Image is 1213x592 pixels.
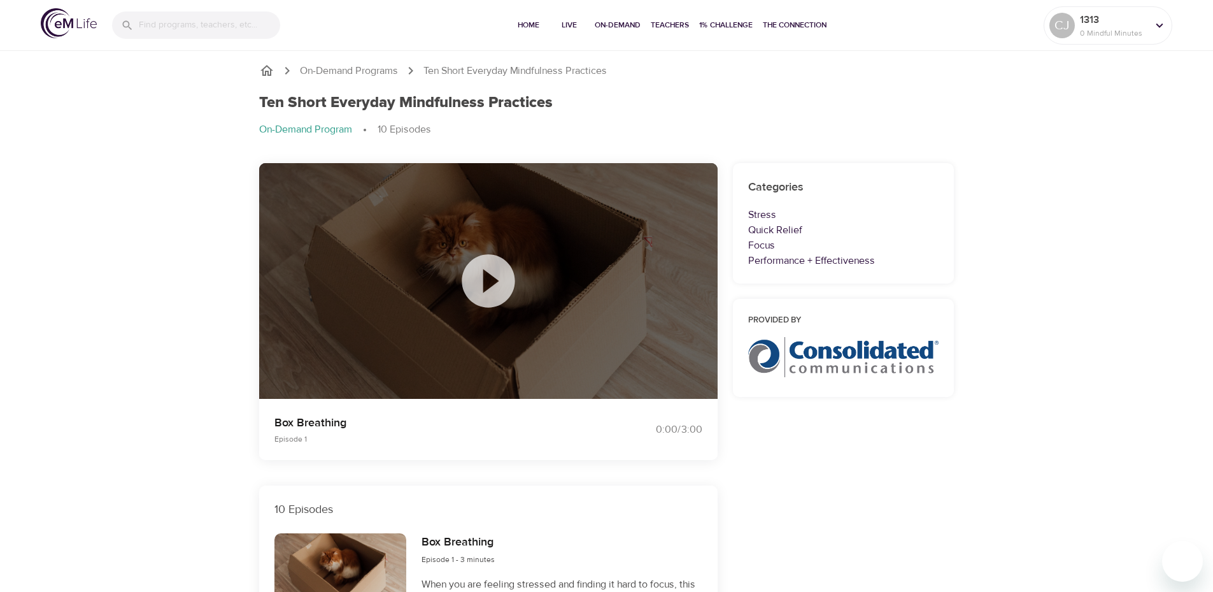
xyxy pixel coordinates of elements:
[1080,12,1147,27] p: 1313
[259,122,352,137] p: On-Demand Program
[259,94,553,112] h1: Ten Short Everyday Mindfulness Practices
[748,253,939,268] p: Performance + Effectiveness
[139,11,280,39] input: Find programs, teachers, etc...
[1049,13,1075,38] div: CJ
[748,314,939,328] h6: Provided by
[422,554,495,565] span: Episode 1 - 3 minutes
[554,18,585,32] span: Live
[513,18,544,32] span: Home
[1080,27,1147,39] p: 0 Mindful Minutes
[763,18,826,32] span: The Connection
[699,18,753,32] span: 1% Challenge
[748,238,939,253] p: Focus
[259,63,954,78] nav: breadcrumb
[607,422,702,437] div: 0:00 / 3:00
[748,207,939,222] p: Stress
[378,122,431,137] p: 10 Episodes
[651,18,689,32] span: Teachers
[274,414,592,431] p: Box Breathing
[595,18,641,32] span: On-Demand
[748,178,939,197] h6: Categories
[423,64,607,78] p: Ten Short Everyday Mindfulness Practices
[422,533,495,552] h6: Box Breathing
[41,8,97,38] img: logo
[300,64,398,78] a: On-Demand Programs
[274,501,702,518] p: 10 Episodes
[1162,541,1203,582] iframe: Button to launch messaging window
[748,222,939,238] p: Quick Relief
[274,433,592,445] p: Episode 1
[259,122,954,138] nav: breadcrumb
[748,337,939,377] img: CCI%20logo_rgb_hr.jpg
